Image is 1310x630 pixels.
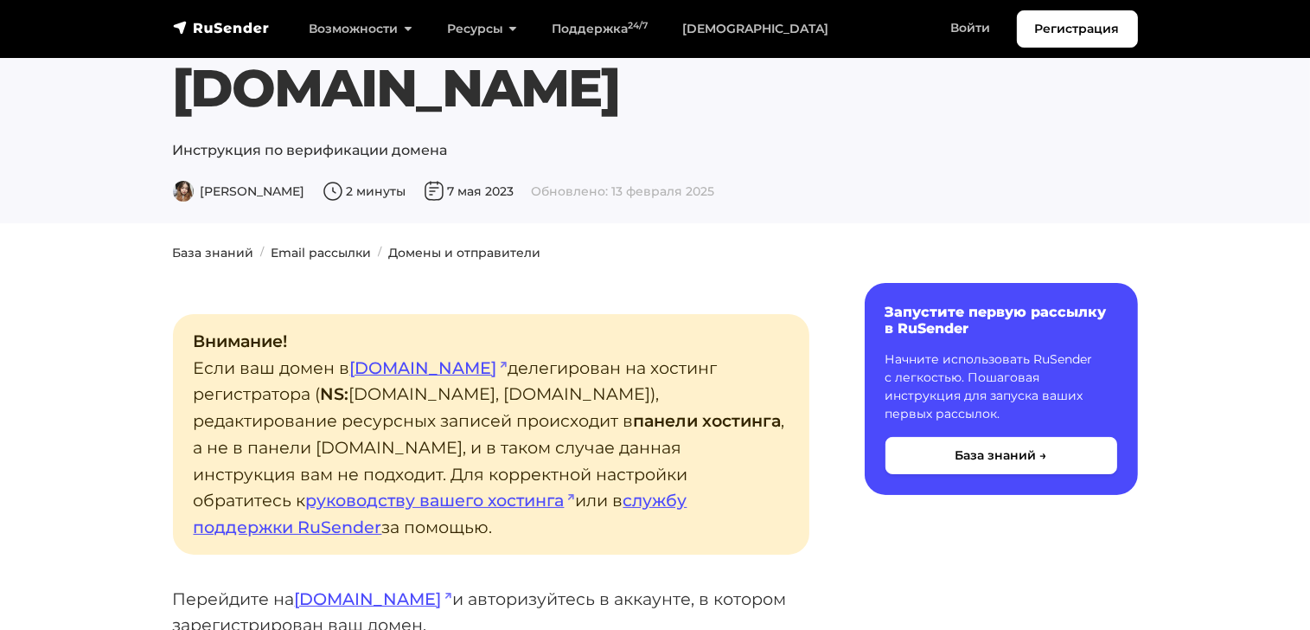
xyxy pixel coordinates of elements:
[389,245,541,260] a: Домены и отправители
[173,140,1138,161] p: Инструкция по верификации домена
[885,437,1117,474] button: База знаний →
[272,245,372,260] a: Email рассылки
[295,588,453,609] a: [DOMAIN_NAME]
[173,19,270,36] img: RuSender
[424,181,444,202] img: Дата публикации
[934,10,1008,46] a: Войти
[1017,10,1138,48] a: Регистрация
[323,183,406,199] span: 2 минуты
[321,383,349,404] strong: NS:
[532,183,715,199] span: Обновлено: 13 февраля 2025
[865,283,1138,495] a: Запустите первую рассылку в RuSender Начните использовать RuSender с легкостью. Пошаговая инструк...
[665,11,846,47] a: [DEMOGRAPHIC_DATA]
[350,357,508,378] a: [DOMAIN_NAME]
[424,183,514,199] span: 7 мая 2023
[534,11,665,47] a: Поддержка24/7
[194,331,288,351] strong: Внимание!
[163,244,1148,262] nav: breadcrumb
[885,350,1117,423] p: Начните использовать RuSender с легкостью. Пошаговая инструкция для запуска ваших первых рассылок.
[306,490,576,511] a: руководству вашего хостинга
[173,314,809,555] p: Если ваш домен в делегирован на хостинг регистратора ( [DOMAIN_NAME], [DOMAIN_NAME]), редактирова...
[628,20,648,31] sup: 24/7
[634,410,782,431] strong: панели хостинга
[323,181,343,202] img: Время чтения
[885,304,1117,337] h6: Запустите первую рассылку в RuSender
[173,183,305,199] span: [PERSON_NAME]
[430,11,534,47] a: Ресурсы
[292,11,430,47] a: Возможности
[173,245,254,260] a: База знаний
